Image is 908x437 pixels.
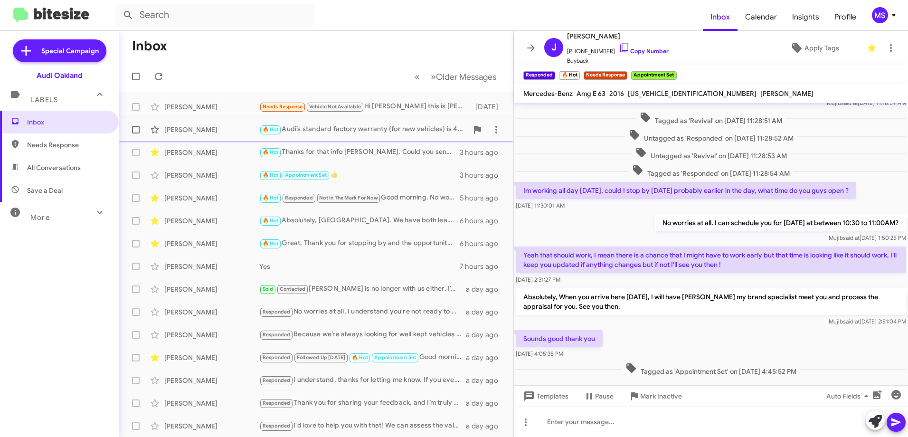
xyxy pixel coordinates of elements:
[285,172,327,178] span: Appointment Set
[595,388,614,405] span: Pause
[551,40,557,55] span: J
[41,46,99,56] span: Special Campaign
[436,72,496,82] span: Older Messages
[309,104,361,110] span: Vehicle Not Available
[263,218,279,224] span: 🔥 Hot
[259,375,466,386] div: I understand, thanks for letting me know. If you ever change your mind or want to explore an offe...
[516,288,906,315] p: Absolutely, When you arrive here [DATE], I will have [PERSON_NAME] my brand specialist meet you a...
[27,140,108,150] span: Needs Response
[631,71,676,80] small: Appointment Set
[37,71,82,80] div: Audi Oakland
[263,172,279,178] span: 🔥 Hot
[628,89,757,98] span: [US_VEHICLE_IDENTIFICATION_NUMBER]
[460,239,506,248] div: 6 hours ago
[609,89,624,98] span: 2016
[516,350,563,357] span: [DATE] 4:05:35 PM
[263,423,291,429] span: Responded
[259,124,468,135] div: Audi’s standard factory warranty (for new vehicles) is 4 years or 50,000 miles, whichever comes f...
[829,318,906,325] span: Mujib [DATE] 2:51:04 PM
[425,67,502,86] button: Next
[409,67,426,86] button: Previous
[826,388,872,405] span: Auto Fields
[703,3,738,31] a: Inbox
[263,149,279,155] span: 🔥 Hot
[263,104,303,110] span: Needs Response
[829,234,906,241] span: Mujib [DATE] 1:50:25 PM
[164,171,259,180] div: [PERSON_NAME]
[319,195,378,201] span: Not In The Mark For Now
[285,195,313,201] span: Responded
[263,309,291,315] span: Responded
[259,262,460,271] div: Yes
[27,163,81,172] span: All Conversations
[132,38,167,54] h1: Inbox
[259,352,466,363] div: Good morning [PERSON_NAME], hope all is well. My apologies for the delayed reply as I was not in ...
[259,398,466,408] div: Thank you for sharing your feedback, and I’m truly sorry about your experience. I’ll personally a...
[164,376,259,385] div: [PERSON_NAME]
[516,247,906,273] p: Yeah that should work, I mean there is a chance that I might have to work early but that time is ...
[785,3,827,31] a: Insights
[164,125,259,134] div: [PERSON_NAME]
[466,399,506,408] div: a day ago
[523,71,555,80] small: Responded
[164,330,259,340] div: [PERSON_NAME]
[164,216,259,226] div: [PERSON_NAME]
[409,67,502,86] nav: Page navigation example
[259,101,471,112] div: Hi [PERSON_NAME] this is [PERSON_NAME], General Manager at Audi [GEOGRAPHIC_DATA]. I saw you conn...
[27,117,108,127] span: Inbox
[263,354,291,361] span: Responded
[514,388,576,405] button: Templates
[628,164,794,178] span: Tagged as 'Responded' on [DATE] 11:28:54 AM
[263,240,279,247] span: 🔥 Hot
[636,112,786,125] span: Tagged as 'Revival' on [DATE] 11:28:51 AM
[259,170,460,180] div: 👍
[259,420,466,431] div: I'd love to help you with that! We can assess the value of your E-Tron during a visit. Would you ...
[164,193,259,203] div: [PERSON_NAME]
[819,388,880,405] button: Auto Fields
[619,47,669,55] a: Copy Number
[259,306,466,317] div: No worries at all, I understand you're not ready to move forward just yet. I'm here if you need a...
[280,286,306,292] span: Contacted
[263,195,279,201] span: 🔥 Hot
[460,262,506,271] div: 7 hours ago
[164,239,259,248] div: [PERSON_NAME]
[259,215,460,226] div: Absolutely, [GEOGRAPHIC_DATA]. We have both lease and purchase options with competitive rates thr...
[30,213,50,222] span: More
[13,39,106,62] a: Special Campaign
[164,307,259,317] div: [PERSON_NAME]
[843,318,860,325] span: said at
[263,377,291,383] span: Responded
[460,148,506,157] div: 3 hours ago
[466,330,506,340] div: a day ago
[297,354,346,361] span: Followed Up [DATE]
[584,71,627,80] small: Needs Response
[415,71,420,83] span: «
[30,95,58,104] span: Labels
[259,284,466,294] div: [PERSON_NAME] is no longer with us either. I’m [PERSON_NAME], I’d be happy to personally assist y...
[766,39,862,57] button: Apply Tags
[115,4,314,27] input: Search
[864,7,898,23] button: MS
[263,400,291,406] span: Responded
[738,3,785,31] a: Calendar
[259,147,460,158] div: Thanks for that info [PERSON_NAME]. Could you send me a snapshot of the official quote they provi...
[622,362,800,376] span: Tagged as 'Appointment Set' on [DATE] 4:45:52 PM
[567,56,669,66] span: Buyback
[655,214,906,231] p: No worries at all. I can schedule you for [DATE] at between 10:30 to 11:00AM?
[621,388,690,405] button: Mark Inactive
[259,329,466,340] div: Because we’re always looking for well kept vehicles like yours to offer our customers, and pre-ow...
[27,186,63,195] span: Save a Deal
[263,126,279,133] span: 🔥 Hot
[259,192,460,203] div: Good morning. No worries at all, I understand you're not ready to move forward just yet. I'm here...
[632,147,791,161] span: Untagged as 'Revival' on [DATE] 11:28:53 AM
[466,307,506,317] div: a day ago
[164,399,259,408] div: [PERSON_NAME]
[263,286,274,292] span: Sold
[164,148,259,157] div: [PERSON_NAME]
[521,388,568,405] span: Templates
[460,171,506,180] div: 3 hours ago
[760,89,813,98] span: [PERSON_NAME]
